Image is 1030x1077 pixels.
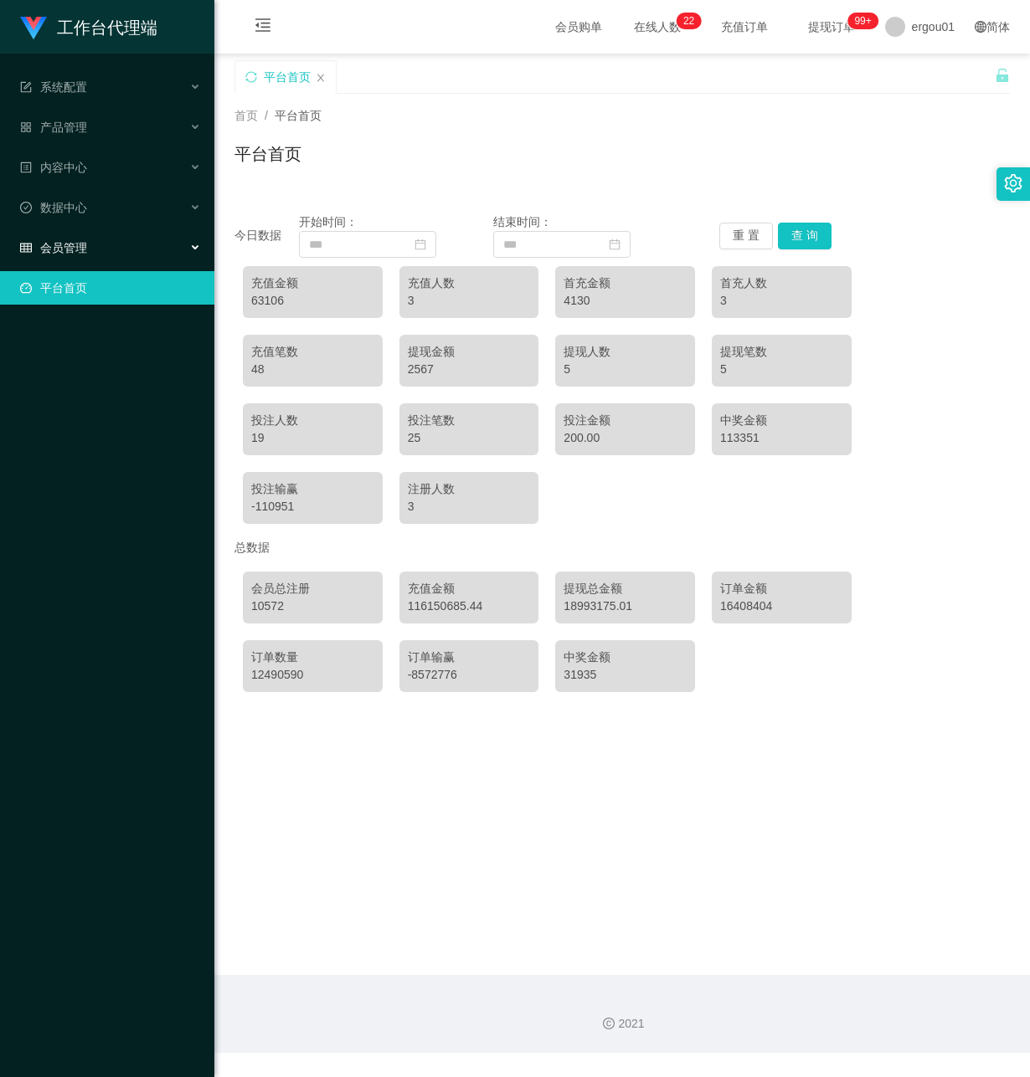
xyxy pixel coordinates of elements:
[275,109,322,122] span: 平台首页
[20,121,87,134] span: 产品管理
[720,597,843,615] div: 16408404
[265,109,268,122] span: /
[408,274,531,292] div: 充值人数
[564,597,687,615] div: 18993175.01
[713,21,776,33] span: 充值订单
[251,412,374,429] div: 投注人数
[20,202,32,213] i: 图标: check-circle-o
[20,81,32,93] i: 图标: form
[564,361,687,378] div: 5
[408,649,531,666] div: 订单输赢
[415,238,426,250] i: 图标: calendar
[778,223,832,249] button: 查 询
[251,649,374,666] div: 订单数量
[234,141,301,167] h1: 平台首页
[251,498,374,515] div: -110951
[251,274,374,292] div: 充值金额
[228,1015,1017,1033] div: 2021
[57,1,157,54] h1: 工作台代理端
[251,292,374,310] div: 63106
[20,271,201,305] a: 图标: dashboard平台首页
[626,21,689,33] span: 在线人数
[251,343,374,361] div: 充值笔数
[316,73,326,83] i: 图标: close
[20,161,87,174] span: 内容中心
[20,162,32,173] i: 图标: profile
[264,61,311,93] div: 平台首页
[251,429,374,447] div: 19
[20,241,87,254] span: 会员管理
[720,580,843,597] div: 订单金额
[720,274,843,292] div: 首充人数
[564,343,687,361] div: 提现人数
[251,361,374,378] div: 48
[408,412,531,429] div: 投注笔数
[234,227,299,244] div: 今日数据
[720,429,843,447] div: 113351
[234,109,258,122] span: 首页
[408,480,531,498] div: 注册人数
[800,21,863,33] span: 提现订单
[564,412,687,429] div: 投注金额
[683,13,689,29] p: 2
[251,480,374,498] div: 投注输赢
[975,21,986,33] i: 图标: global
[677,13,701,29] sup: 22
[408,429,531,447] div: 25
[299,215,358,228] span: 开始时间：
[720,343,843,361] div: 提现笔数
[847,13,878,29] sup: 1051
[408,292,531,310] div: 3
[408,666,531,684] div: -8572776
[564,666,687,684] div: 31935
[720,292,843,310] div: 3
[251,580,374,597] div: 会员总注册
[251,666,374,684] div: 12490590
[995,68,1010,83] i: 图标: unlock
[20,20,157,33] a: 工作台代理端
[408,597,531,615] div: 116150685.44
[564,429,687,447] div: 200.00
[408,580,531,597] div: 充值金额
[609,238,621,250] i: 图标: calendar
[564,274,687,292] div: 首充金额
[564,649,687,666] div: 中奖金额
[234,532,1010,563] div: 总数据
[245,71,257,83] i: 图标: sync
[20,121,32,133] i: 图标: appstore-o
[689,13,695,29] p: 2
[408,343,531,361] div: 提现金额
[564,580,687,597] div: 提现总金额
[603,1018,615,1029] i: 图标: copyright
[408,498,531,515] div: 3
[20,17,47,40] img: logo.9652507e.png
[20,201,87,214] span: 数据中心
[20,242,32,254] i: 图标: table
[1004,174,1022,192] i: 图标: setting
[720,412,843,429] div: 中奖金额
[408,361,531,378] div: 2567
[20,80,87,94] span: 系统配置
[720,361,843,378] div: 5
[719,223,773,249] button: 重 置
[564,292,687,310] div: 4130
[234,1,291,54] i: 图标: menu-fold
[493,215,552,228] span: 结束时间：
[251,597,374,615] div: 10572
